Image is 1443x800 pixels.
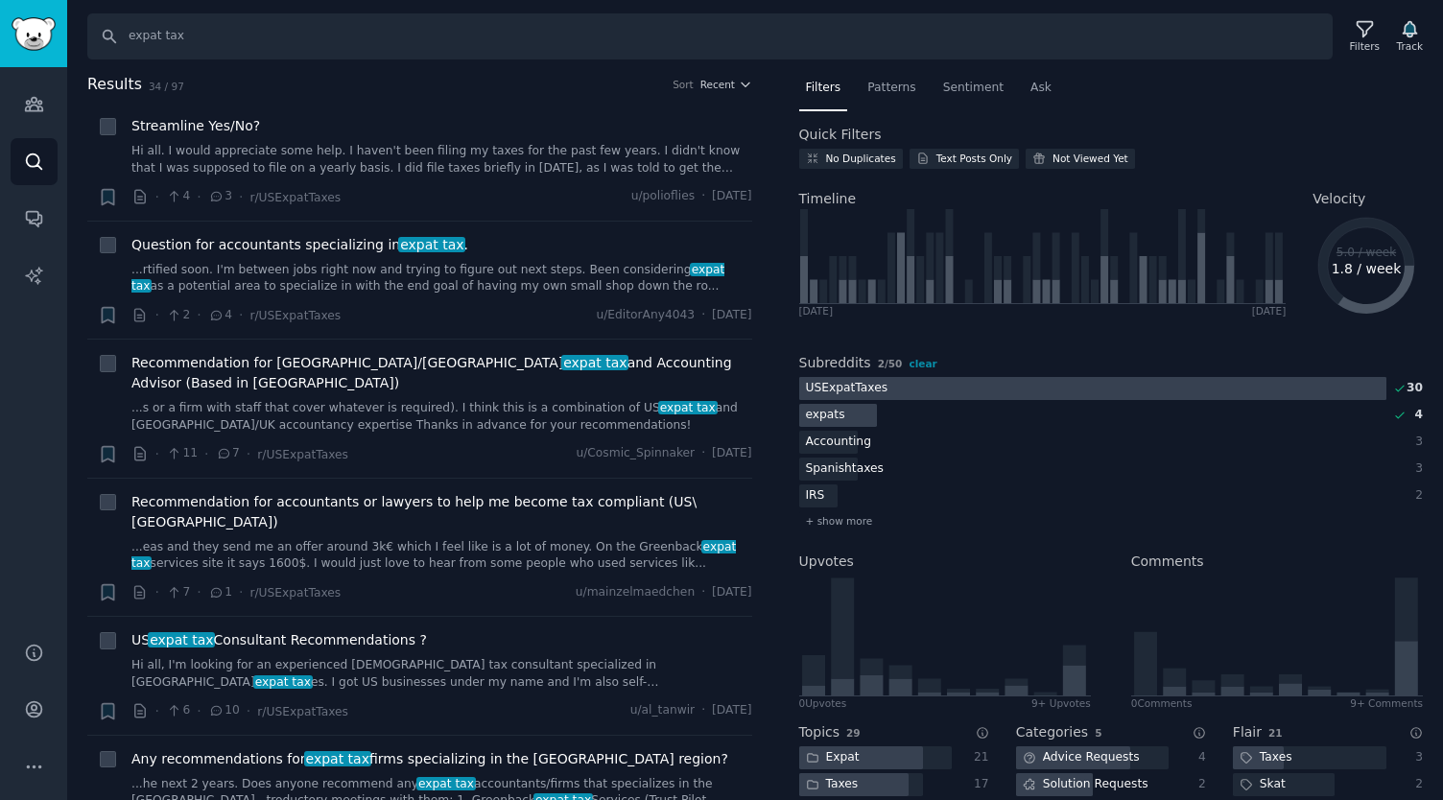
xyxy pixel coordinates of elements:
span: 7 [216,445,240,462]
span: · [701,584,705,601]
span: · [155,701,159,721]
h2: Upvotes [799,552,854,572]
span: [DATE] [712,445,751,462]
span: Patterns [867,80,915,97]
span: · [204,444,208,464]
div: 21 [972,749,989,766]
span: [DATE] [712,584,751,601]
span: 3 [208,188,232,205]
span: u/mainzelmaedchen [576,584,695,601]
span: Recent [700,78,735,91]
div: Taxes [799,773,865,797]
span: · [701,188,705,205]
span: 21 [1268,727,1283,739]
span: · [701,445,705,462]
span: expat tax [658,401,718,414]
span: clear [909,358,936,369]
div: 17 [972,776,989,793]
div: 0 Comment s [1131,696,1193,710]
span: [DATE] [712,188,751,205]
div: Accounting [799,431,878,455]
div: 9+ Upvotes [1031,696,1091,710]
a: Any recommendations forexpat taxfirms specializing in the [GEOGRAPHIC_DATA] region? [131,749,728,769]
div: Expat [799,746,866,770]
div: [DATE] [1252,304,1287,318]
div: Not Viewed Yet [1053,152,1128,165]
h2: Quick Filters [799,125,882,145]
span: r/USExpatTaxes [249,586,341,600]
div: Track [1397,39,1423,53]
span: · [239,305,243,325]
span: 4 [208,307,232,324]
a: ...rtified soon. I'm between jobs right now and trying to figure out next steps. Been considering... [131,262,752,295]
span: [DATE] [712,307,751,324]
span: · [247,701,250,721]
div: 0 Upvote s [799,696,847,710]
span: 10 [208,702,240,719]
div: Advice Requests [1016,746,1147,770]
span: expat tax [398,237,465,252]
span: r/USExpatTaxes [249,191,341,204]
div: No Duplicates [826,152,896,165]
div: 2 [1407,487,1424,505]
div: Taxes [1233,746,1299,770]
span: · [247,444,250,464]
span: u/Cosmic_Spinnaker [576,445,695,462]
span: 2 [166,307,190,324]
h2: Comments [1131,552,1204,572]
span: [DATE] [712,702,751,719]
span: r/USExpatTaxes [257,705,348,718]
span: u/al_tanwir [630,702,695,719]
span: Sentiment [943,80,1004,97]
span: 5 [1095,727,1101,739]
span: Results [87,73,142,97]
span: expat tax [148,632,215,647]
span: Velocity [1313,189,1365,209]
div: Text Posts Only [936,152,1012,165]
span: Timeline [799,189,857,209]
span: 6 [166,702,190,719]
div: expats [799,404,852,428]
input: Search Keyword [87,13,1333,59]
div: Spanishtaxes [799,458,890,482]
span: 34 / 97 [149,81,184,92]
div: Filters [1350,39,1380,53]
div: 3 [1407,460,1424,478]
img: GummySearch logo [12,17,56,51]
h2: Flair [1233,722,1262,742]
h2: Topics [799,722,840,742]
span: · [239,582,243,602]
span: Question for accountants specializing in . [131,235,468,255]
div: 3 [1407,434,1424,451]
div: 4 [1407,407,1424,424]
span: · [701,702,705,719]
span: u/polioflies [631,188,696,205]
div: 9+ Comments [1350,696,1423,710]
a: USexpat taxConsultant Recommendations ? [131,630,427,650]
span: u/EditorAny4043 [596,307,695,324]
span: expat tax [304,751,371,766]
span: 11 [166,445,198,462]
div: USExpatTaxes [799,377,895,401]
span: 7 [166,584,190,601]
div: Sort [673,78,694,91]
span: · [155,582,159,602]
span: · [197,187,201,207]
span: · [155,305,159,325]
text: 1.8 / week [1332,261,1403,276]
span: · [155,444,159,464]
span: Streamline Yes/No? [131,116,260,136]
span: 2 / 50 [878,358,903,369]
span: 1 [208,584,232,601]
div: 4 [1189,749,1206,766]
div: 2 [1189,776,1206,793]
span: r/USExpatTaxes [257,448,348,461]
span: expat tax [253,675,313,689]
span: US Consultant Recommendations ? [131,630,427,650]
span: · [197,582,201,602]
a: Recommendation for accountants or lawyers to help me become tax compliant (US\[GEOGRAPHIC_DATA]) [131,492,752,532]
span: Filters [806,80,841,97]
span: Any recommendations for firms specializing in the [GEOGRAPHIC_DATA] region? [131,749,728,769]
a: ...s or a firm with staff that cover whatever is required). I think this is a combination of USex... [131,400,752,434]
